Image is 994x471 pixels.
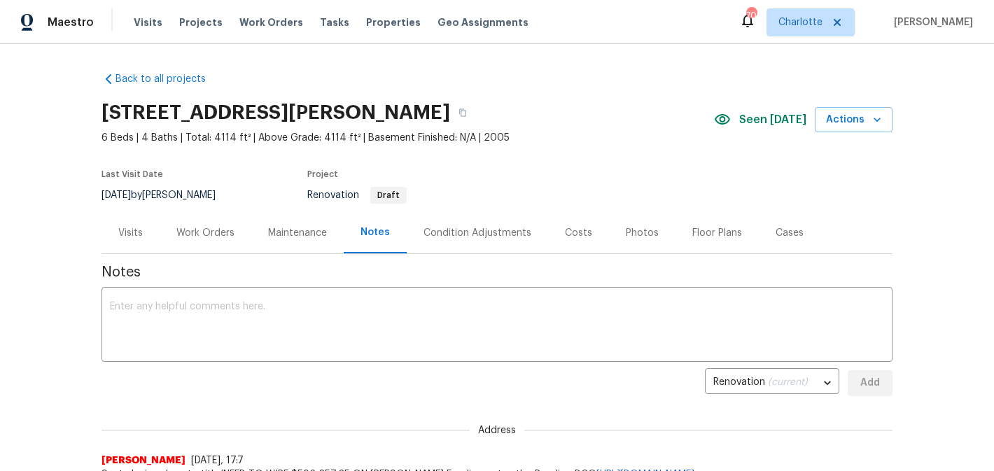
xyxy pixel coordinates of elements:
[101,72,236,86] a: Back to all projects
[101,106,450,120] h2: [STREET_ADDRESS][PERSON_NAME]
[470,423,524,437] span: Address
[692,226,742,240] div: Floor Plans
[768,377,808,387] span: (current)
[423,226,531,240] div: Condition Adjustments
[888,15,973,29] span: [PERSON_NAME]
[307,170,338,178] span: Project
[176,226,234,240] div: Work Orders
[101,170,163,178] span: Last Visit Date
[705,366,839,400] div: Renovation (current)
[191,456,244,465] span: [DATE], 17:7
[101,190,131,200] span: [DATE]
[307,190,407,200] span: Renovation
[776,226,804,240] div: Cases
[739,113,806,127] span: Seen [DATE]
[360,225,390,239] div: Notes
[118,226,143,240] div: Visits
[101,131,714,145] span: 6 Beds | 4 Baths | Total: 4114 ft² | Above Grade: 4114 ft² | Basement Finished: N/A | 2005
[179,15,223,29] span: Projects
[134,15,162,29] span: Visits
[826,111,881,129] span: Actions
[565,226,592,240] div: Costs
[48,15,94,29] span: Maestro
[450,100,475,125] button: Copy Address
[366,15,421,29] span: Properties
[746,8,756,22] div: 70
[626,226,659,240] div: Photos
[101,265,892,279] span: Notes
[778,15,822,29] span: Charlotte
[239,15,303,29] span: Work Orders
[101,187,232,204] div: by [PERSON_NAME]
[320,17,349,27] span: Tasks
[268,226,327,240] div: Maintenance
[101,454,185,468] span: [PERSON_NAME]
[372,191,405,199] span: Draft
[437,15,528,29] span: Geo Assignments
[815,107,892,133] button: Actions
